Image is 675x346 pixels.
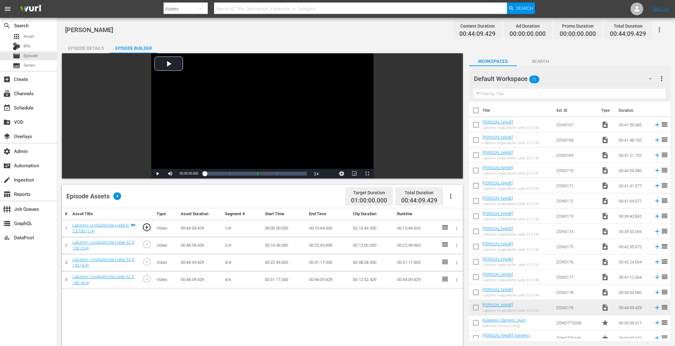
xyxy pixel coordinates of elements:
td: ZON5174 [554,224,599,239]
span: 00:44:09.429 [459,30,496,38]
td: 00:41:09.077 [616,193,651,209]
a: [PERSON_NAME] [483,211,513,216]
button: Picture-in-Picture [348,169,361,178]
svg: Add to Episode [654,304,661,311]
td: ZON5175 [554,239,599,254]
a: [PERSON_NAME] (Generic) [483,333,530,338]
td: 00:41:59.082 [616,117,651,132]
div: Content Duration [459,22,496,30]
td: ZONOTT0190 [554,330,599,346]
a: Lakshmi: Unglückliche Liebe S2 E150 (3/4) [72,257,134,268]
td: 00:10:49.000 [350,220,395,237]
span: Video [601,289,609,296]
td: ZON5179 [554,300,599,315]
span: Series [24,62,35,69]
span: 21 [529,73,539,86]
div: Lakshmi: Unglückliche Liebe S2 E150 [483,309,539,313]
span: play_circle_outline [142,223,152,232]
button: Fullscreen [361,169,374,178]
td: ZON5178 [554,285,599,300]
a: [PERSON_NAME] [483,150,513,155]
td: ZON5172 [554,193,599,209]
span: Channels [3,90,11,97]
td: 00:00:35.072 [616,330,651,346]
td: 00:22:49.000 [307,237,351,254]
th: Duration [615,102,653,119]
td: ZON5169 [554,148,599,163]
span: Search [3,22,11,30]
td: Video [154,271,178,289]
td: 2 [62,237,70,254]
a: [PERSON_NAME] [483,196,513,201]
div: Lakshmi: Unglückliche Liebe S2 E146 [483,248,539,252]
td: 00:44:09.429 [307,271,351,289]
span: 4 [113,192,121,200]
th: Start Time [262,208,307,220]
span: play_circle_outline [142,240,152,249]
td: 00:43:34.080 [616,285,651,300]
td: 00:10:49.000 [262,237,307,254]
td: ZON5173 [554,209,599,224]
a: [PERSON_NAME] [483,226,513,231]
span: GraphQL [3,220,11,227]
td: 00:22:49.000 [395,237,439,254]
td: 00:44:09.429 [178,237,222,254]
span: DataPool [3,234,11,242]
a: Lakshmi: Unglückliche Liebe S2 E150 (1/4) [72,223,129,234]
div: Ad Duration [510,22,546,30]
span: Overlays [3,133,11,140]
button: Jump To Time [335,169,348,178]
span: Search [516,3,533,14]
div: Lakshmi: Unglückliche Liebe S2 E149 [483,293,539,297]
a: [PERSON_NAME] [483,165,513,170]
td: 00:10:49.000 [307,220,351,237]
th: Ext. ID [553,102,597,119]
svg: Add to Episode [654,319,661,326]
a: Sign Out [652,6,669,11]
td: 00:41:41.077 [616,178,651,193]
span: reorder [661,273,668,281]
th: End Time [307,208,351,220]
a: [PERSON_NAME] [483,303,513,307]
td: 00:41:21.152 [616,148,651,163]
div: Lakshmi: Unglückliche Liebe S2 E148 [483,278,539,282]
td: ZONOTT0208 [554,315,599,330]
div: Lakshmi: Unglückliche Liebe S2 E141 [483,171,539,176]
th: Type [154,208,178,220]
span: Video [601,228,609,235]
td: 00:39:40.842 [616,209,651,224]
td: 00:41:12.064 [616,269,651,285]
span: play_circle_outline [142,257,152,267]
td: 3 [62,254,70,271]
td: 00:31:17.000 [262,271,307,289]
span: reorder [661,319,668,326]
div: Lakshmi: Unglückliche Liebe S2 E145 [483,232,539,236]
span: 00:44:09.429 [401,197,437,204]
span: Video [601,136,609,144]
td: 00:39:53.066 [616,224,651,239]
td: Video [154,254,178,271]
button: more_vert [658,71,665,86]
span: more_vert [658,75,665,83]
td: ZON5171 [554,178,599,193]
div: Promo Duration [560,22,596,30]
div: Progress Bar [205,172,307,176]
span: Bits [24,43,30,49]
span: Series [13,62,20,70]
div: Lakshmi: Unglückliche Liebe S2 E143 [483,202,539,206]
td: 00:41:48.160 [616,132,651,148]
td: 00:42:24.064 [616,254,651,269]
a: Kaleerein (Generic_Aug) [483,318,526,323]
td: Video [154,237,178,254]
svg: Add to Episode [654,243,661,250]
td: ZON5168 [554,132,599,148]
td: 4/4 [222,271,262,289]
div: Video Player [151,53,374,178]
td: 4 [62,271,70,289]
td: 00:44:09.429 [178,254,222,271]
span: Search [517,57,564,65]
td: ZON5170 [554,163,599,178]
svg: Add to Episode [654,289,661,296]
span: menu [4,5,11,13]
th: # [62,208,70,220]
